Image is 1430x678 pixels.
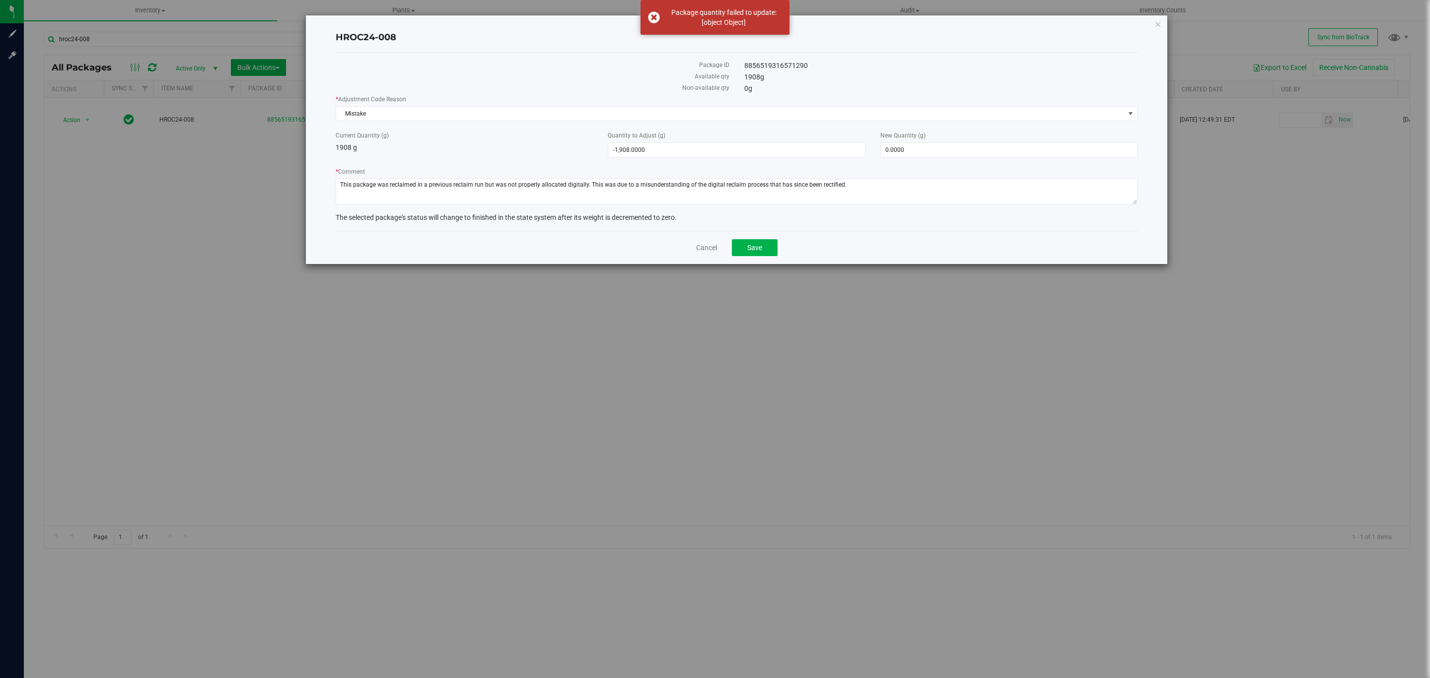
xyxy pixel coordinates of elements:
[336,143,357,151] span: 1908 g
[608,143,864,157] input: -1,908.0000
[608,131,865,140] label: Quantity to Adjust (g)
[747,244,762,252] span: Save
[1125,107,1137,121] span: select
[336,131,593,140] label: Current Quantity (g)
[336,167,1138,176] label: Comment
[336,95,1138,104] label: Adjustment Code Reason
[336,72,729,81] label: Available qty
[748,84,752,92] span: g
[336,61,729,69] label: Package ID
[336,83,729,92] label: Non-available qty
[732,239,778,256] button: Save
[744,84,752,92] span: 0
[744,73,764,81] span: 1908
[336,31,1138,44] h4: HROC24-008
[881,143,1137,157] input: 0.0000
[665,7,782,27] div: Package quantity failed to update: [object Object]
[336,107,1125,121] span: Mistake
[760,73,764,81] span: g
[336,213,677,221] span: The selected package's status will change to finished in the state system after its weight is dec...
[880,131,1138,140] label: New Quantity (g)
[696,243,717,253] a: Cancel
[737,61,1145,71] div: 8856519316571290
